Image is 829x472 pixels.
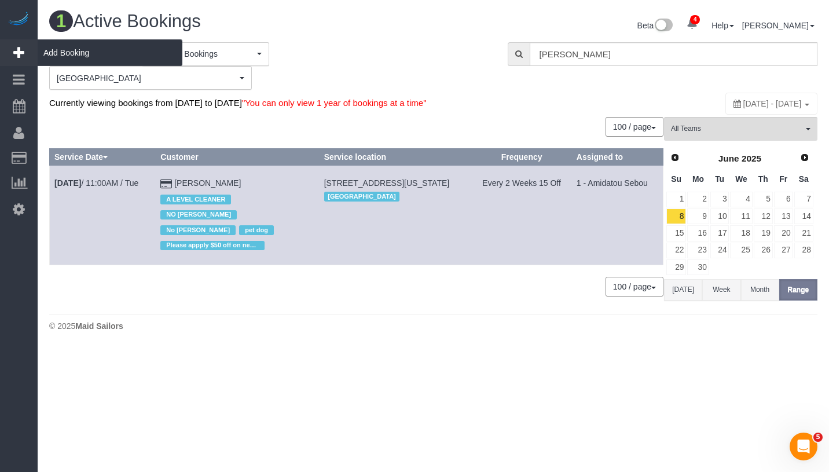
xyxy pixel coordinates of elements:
a: 24 [710,243,729,258]
span: Thursday [758,174,768,184]
a: 14 [794,208,813,224]
input: Enter the first 3 letters of the name to search [530,42,817,66]
td: Assigned to [571,166,663,265]
span: pet dog [239,225,274,235]
a: 25 [730,243,752,258]
nav: Pagination navigation [606,117,663,137]
td: Customer [156,166,319,265]
a: 5 [754,192,773,207]
a: 28 [794,243,813,258]
strong: Maid Sailors [75,321,123,331]
a: 2 [687,192,709,207]
span: 1 [49,10,73,32]
a: Prev [667,150,683,166]
img: Automaid Logo [7,12,30,28]
a: 22 [666,243,686,258]
a: 27 [774,243,793,258]
th: Service location [319,149,472,166]
a: 4 [730,192,752,207]
img: New interface [654,19,673,34]
th: Service Date [50,149,156,166]
td: Frequency [472,166,571,265]
a: 20 [774,225,793,241]
a: 9 [687,208,709,224]
a: 26 [754,243,773,258]
a: 13 [774,208,793,224]
span: Sunday [671,174,681,184]
button: [DATE] [664,279,702,301]
span: A LEVEL CLEANER [160,195,231,204]
iframe: Intercom live chat [790,433,817,460]
button: 100 / page [606,277,663,297]
button: All Teams [664,117,817,141]
th: Frequency [472,149,571,166]
span: NO [PERSON_NAME] [160,210,237,219]
span: Currently viewing bookings from [DATE] to [DATE] [49,98,427,108]
span: "You can only view 1 year of bookings at a time" [242,98,427,108]
a: 16 [687,225,709,241]
th: Customer [156,149,319,166]
a: 7 [794,192,813,207]
a: 19 [754,225,773,241]
a: 23 [687,243,709,258]
a: Next [797,150,813,166]
a: 1 [666,192,686,207]
i: Credit Card Payment [160,180,172,188]
span: Tuesday [715,174,724,184]
a: 6 [774,192,793,207]
a: 15 [666,225,686,241]
ol: All Teams [664,117,817,135]
span: [STREET_ADDRESS][US_STATE] [324,178,450,188]
span: Monday [692,174,704,184]
div: © 2025 [49,320,817,332]
span: Next [800,153,809,162]
button: [GEOGRAPHIC_DATA] [49,66,252,90]
td: Schedule date [50,166,156,265]
span: 4 [690,15,700,24]
nav: Pagination navigation [606,277,663,297]
span: Saturday [799,174,809,184]
a: 17 [710,225,729,241]
a: 8 [666,208,686,224]
a: [PERSON_NAME] [174,178,241,188]
button: Week [702,279,740,301]
div: You can only view 1 year of bookings [725,93,817,115]
span: All Active Bookings [149,48,254,60]
a: [DATE]/ 11:00AM / Tue [54,178,138,188]
span: All Teams [671,124,803,134]
button: All Active Bookings [142,42,269,66]
button: 100 / page [606,117,663,137]
span: June [718,153,739,163]
button: Month [741,279,779,301]
a: Beta [637,21,673,30]
td: Service location [319,166,472,265]
a: 4 [681,12,703,37]
span: [DATE] - [DATE] [743,99,802,108]
a: 10 [710,208,729,224]
b: [DATE] [54,178,81,188]
a: [PERSON_NAME] [742,21,815,30]
span: Please appply $50 off on next cleaning after [DATE] [160,241,265,250]
ol: Manhattan [49,66,252,90]
a: 29 [666,259,686,275]
a: 30 [687,259,709,275]
a: 12 [754,208,773,224]
a: 3 [710,192,729,207]
span: 2025 [742,153,761,163]
a: Help [711,21,734,30]
span: [GEOGRAPHIC_DATA] [324,192,400,201]
span: Prev [670,153,680,162]
span: Friday [779,174,787,184]
span: 5 [813,433,823,442]
span: No [PERSON_NAME] [160,225,236,235]
div: Location [324,189,467,204]
a: 18 [730,225,752,241]
span: [GEOGRAPHIC_DATA] [57,72,237,84]
th: Assigned to [571,149,663,166]
a: 21 [794,225,813,241]
span: Add Booking [38,39,182,66]
button: Range [779,279,817,301]
h1: Active Bookings [49,12,425,31]
a: 11 [730,208,752,224]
